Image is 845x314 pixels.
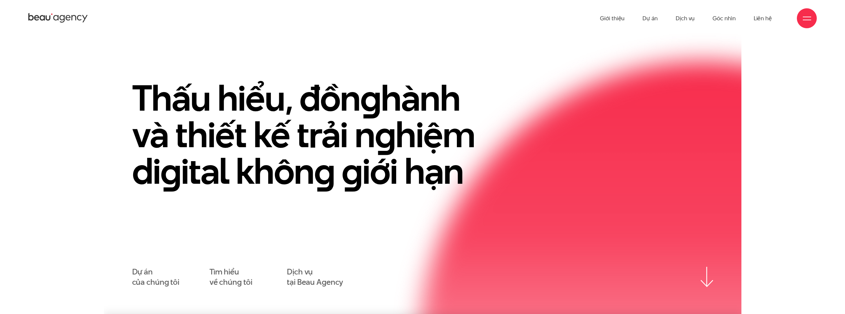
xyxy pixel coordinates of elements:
[287,267,343,287] a: Dịch vụtại Beau Agency
[132,80,497,189] h1: Thấu hiểu, đồn hành và thiết kế trải n hiệm di ital khôn iới hạn
[160,146,181,196] en: g
[132,267,179,287] a: Dự áncủa chúng tôi
[342,146,362,196] en: g
[314,146,335,196] en: g
[375,110,395,159] en: g
[210,267,252,287] a: Tìm hiểuvề chúng tôi
[360,73,381,123] en: g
